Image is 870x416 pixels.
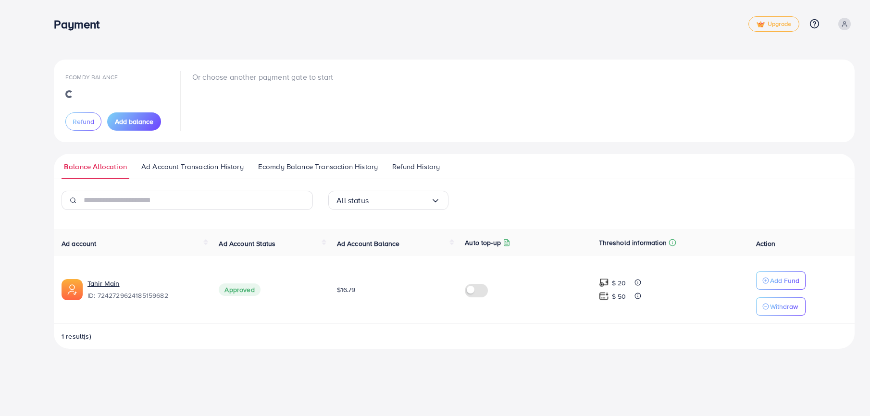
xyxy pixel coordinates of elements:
[337,285,356,294] span: $16.79
[599,291,609,301] img: top-up amount
[748,16,799,32] a: tickUpgrade
[62,331,91,341] span: 1 result(s)
[369,193,431,208] input: Search for option
[770,301,798,312] p: Withdraw
[62,239,97,248] span: Ad account
[107,112,161,131] button: Add balance
[756,239,775,248] span: Action
[258,161,378,172] span: Ecomdy Balance Transaction History
[64,161,127,172] span: Balance Allocation
[599,278,609,288] img: top-up amount
[54,17,107,31] h3: Payment
[770,275,799,286] p: Add Fund
[62,279,83,300] img: ic-ads-acc.e4c84228.svg
[87,279,203,301] div: <span class='underline'>Tahir Main</span></br>7242729624185159682
[612,277,626,289] p: $ 20
[756,271,806,290] button: Add Fund
[328,191,448,210] div: Search for option
[87,291,203,300] span: ID: 7242729624185159682
[219,283,260,296] span: Approved
[465,237,501,248] p: Auto top-up
[65,112,101,131] button: Refund
[192,71,333,83] p: Or choose another payment gate to start
[141,161,244,172] span: Ad Account Transaction History
[65,73,118,81] span: Ecomdy Balance
[219,239,275,248] span: Ad Account Status
[757,21,765,28] img: tick
[337,239,400,248] span: Ad Account Balance
[73,117,94,126] span: Refund
[336,193,369,208] span: All status
[599,237,667,248] p: Threshold information
[757,21,791,28] span: Upgrade
[612,291,626,302] p: $ 50
[115,117,153,126] span: Add balance
[87,279,203,288] a: Tahir Main
[392,161,440,172] span: Refund History
[756,297,806,316] button: Withdraw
